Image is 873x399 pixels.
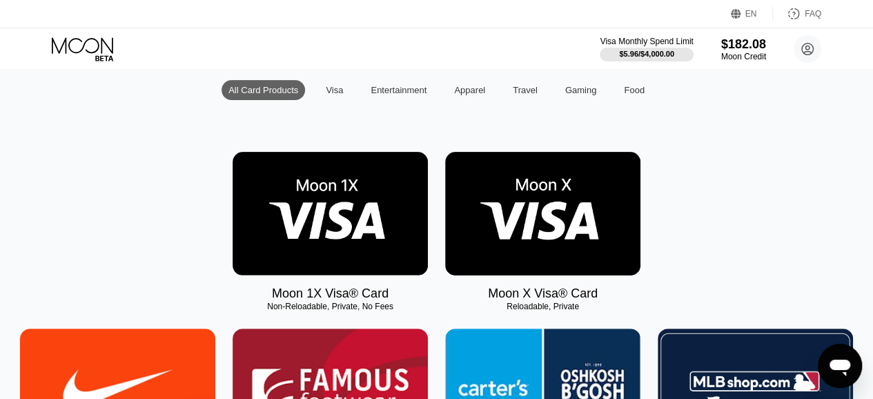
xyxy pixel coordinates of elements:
div: Food [624,85,645,95]
div: Visa [319,80,350,100]
div: EN [745,9,757,19]
div: $182.08 [721,37,766,52]
div: Visa Monthly Spend Limit$5.96/$4,000.00 [600,37,693,61]
div: FAQ [773,7,821,21]
div: $5.96 / $4,000.00 [619,50,674,58]
div: Travel [513,85,538,95]
div: EN [731,7,773,21]
div: Non-Reloadable, Private, No Fees [233,302,428,311]
div: Food [617,80,651,100]
div: Apparel [447,80,492,100]
div: Moon 1X Visa® Card [272,286,389,301]
div: Reloadable, Private [445,302,640,311]
iframe: Button to launch messaging window [818,344,862,388]
div: Visa [326,85,343,95]
div: Moon Credit [721,52,766,61]
div: Gaming [565,85,597,95]
div: $182.08Moon Credit [721,37,766,61]
div: FAQ [805,9,821,19]
div: Travel [506,80,545,100]
div: Apparel [454,85,485,95]
div: Moon X Visa® Card [488,286,598,301]
div: Gaming [558,80,604,100]
div: Entertainment [364,80,433,100]
div: Entertainment [371,85,426,95]
div: All Card Products [222,80,305,100]
div: All Card Products [228,85,298,95]
div: Visa Monthly Spend Limit [600,37,693,46]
